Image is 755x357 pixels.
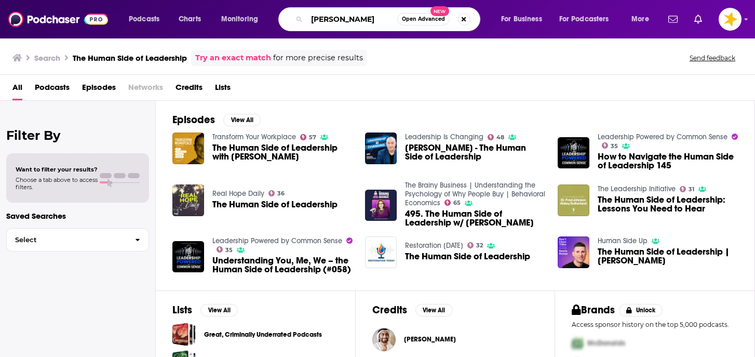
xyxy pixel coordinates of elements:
[453,201,461,205] span: 65
[212,256,353,274] a: Understanding You, Me, We – the Human Side of Leadership (#058)
[200,304,238,316] button: View All
[35,79,70,100] a: Podcasts
[172,113,261,126] a: EpisodesView All
[719,8,741,31] span: Logged in as Spreaker_Prime
[559,12,609,27] span: For Podcasters
[689,187,694,192] span: 31
[686,54,738,62] button: Send feedback
[405,133,483,141] a: Leadership Is Changing
[212,133,296,141] a: Transform Your Workplace
[172,303,192,316] h2: Lists
[214,11,272,28] button: open menu
[300,134,317,140] a: 57
[212,200,338,209] a: The Human Side of Leadership
[129,12,159,27] span: Podcasts
[288,7,490,31] div: Search podcasts, credits, & more...
[664,10,682,28] a: Show notifications dropdown
[598,195,738,213] a: The Human Side of Leadership: Lessons You Need to Hear
[558,137,589,169] a: How to Navigate the Human Side of Leadership 145
[572,303,615,316] h2: Brands
[404,335,456,343] a: Anas Bukhash
[568,333,587,354] img: First Pro Logo
[212,143,353,161] span: The Human Side of Leadership with [PERSON_NAME]
[225,248,233,253] span: 35
[16,166,98,173] span: Want to filter your results?
[73,53,187,63] h3: The Human Side of Leadership
[8,9,108,29] img: Podchaser - Follow, Share and Rate Podcasts
[309,135,316,140] span: 57
[223,114,261,126] button: View All
[405,181,545,207] a: The Brainy Business | Understanding the Psychology of Why People Buy | Behavioral Economics
[172,241,204,273] img: Understanding You, Me, We – the Human Side of Leadership (#058)
[598,247,738,265] span: The Human Side of Leadership | [PERSON_NAME]
[365,190,397,221] img: 495. The Human Side of Leadership w/ Willie Pietersen
[217,246,233,253] a: 35
[405,143,545,161] span: [PERSON_NAME] - The Human Side of Leadership
[476,243,483,248] span: 32
[631,12,649,27] span: More
[598,236,648,245] a: Human Side Up
[467,242,483,248] a: 32
[496,135,504,140] span: 48
[195,52,271,64] a: Try an exact match
[405,209,545,227] a: 495. The Human Side of Leadership w/ Willie Pietersen
[365,236,397,268] a: The Human Side of Leadership
[624,11,662,28] button: open menu
[82,79,116,100] a: Episodes
[572,321,738,328] p: Access sponsor history on the top 5,000 podcasts.
[172,323,196,346] span: Great, Criminally Underrated Podcasts
[372,303,453,316] a: CreditsView All
[397,13,450,25] button: Open AdvancedNew
[176,79,203,100] a: Credits
[372,323,538,356] button: Anas BukhashAnas Bukhash
[587,339,625,348] span: McDonalds
[172,184,204,216] img: The Human Side of Leadership
[598,152,738,170] a: How to Navigate the Human Side of Leadership 145
[6,211,149,221] p: Saved Searches
[179,12,201,27] span: Charts
[558,236,589,268] a: The Human Side of Leadership | Dennis Richter
[501,12,542,27] span: For Business
[277,191,285,196] span: 36
[172,303,238,316] a: ListsView All
[415,304,453,316] button: View All
[268,190,285,196] a: 36
[6,128,149,143] h2: Filter By
[34,53,60,63] h3: Search
[128,79,163,100] span: Networks
[405,209,545,227] span: 495. The Human Side of Leadership w/ [PERSON_NAME]
[558,184,589,216] img: The Human Side of Leadership: Lessons You Need to Hear
[212,189,264,198] a: Real Hope Daily
[12,79,22,100] a: All
[404,335,456,343] span: [PERSON_NAME]
[7,236,127,243] span: Select
[405,241,463,250] a: Restoration Today
[365,133,397,164] img: Rebekah Harvey - The Human Side of Leadership
[172,11,207,28] a: Charts
[719,8,741,31] button: Show profile menu
[212,143,353,161] a: The Human Side of Leadership with Sarah Schneider
[719,8,741,31] img: User Profile
[552,11,624,28] button: open menu
[372,328,396,351] a: Anas Bukhash
[690,10,706,28] a: Show notifications dropdown
[598,133,727,141] a: Leadership Powered by Common Sense
[405,252,530,261] span: The Human Side of Leadership
[212,236,342,245] a: Leadership Powered by Common Sense
[444,200,461,206] a: 65
[405,143,545,161] a: Rebekah Harvey - The Human Side of Leadership
[204,329,322,340] a: Great, Criminally Underrated Podcasts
